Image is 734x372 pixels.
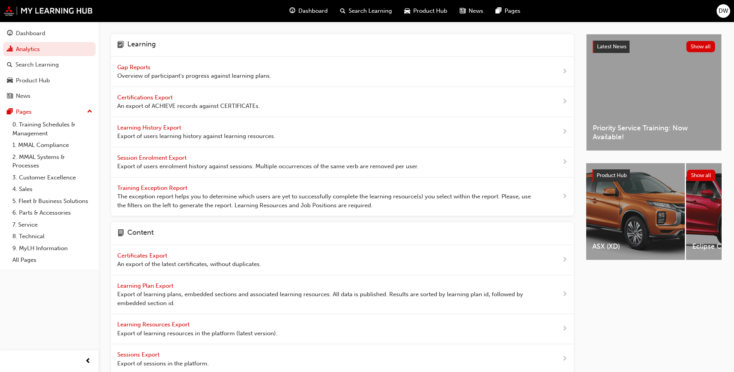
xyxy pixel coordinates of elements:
span: next-icon [562,192,568,201]
a: Learning Plan Export Export of learning plans, embedded sections and associated learning resource... [111,275,574,314]
a: Analytics [3,42,96,56]
span: car-icon [404,6,410,16]
span: prev-icon [85,357,91,366]
div: Dashboard [16,29,45,38]
a: Latest NewsShow all [593,41,715,53]
span: Sessions Export [117,351,161,358]
a: guage-iconDashboard [283,3,334,19]
a: Certificates Export An export of the latest certificates, without duplicates.next-icon [111,245,574,275]
a: search-iconSearch Learning [334,3,398,19]
span: up-icon [87,107,92,117]
a: 5. Fleet & Business Solutions [9,195,96,207]
span: Export of learning plans, embedded sections and associated learning resources. All data is publis... [117,290,537,307]
span: search-icon [7,61,12,68]
span: Pages [505,7,520,15]
span: news-icon [7,93,13,100]
span: Dashboard [298,7,328,15]
a: Latest NewsShow allPriority Service Training: Now Available! [586,34,722,151]
a: 2. MMAL Systems & Processes [9,151,96,172]
a: Training Exception Report The exception report helps you to determine which users are yet to succ... [111,177,574,217]
span: Certifications Export [117,94,174,101]
a: 3. Customer Excellence [9,172,96,184]
span: next-icon [562,354,568,364]
a: Session Enrolment Export Export of users enrolment history against sessions. Multiple occurrences... [111,147,574,177]
span: guage-icon [289,6,295,16]
span: car-icon [7,77,13,84]
a: car-iconProduct Hub [398,3,453,19]
button: Show all [687,170,716,181]
div: Search Learning [15,60,59,69]
a: Certifications Export An export of ACHIEVE records against CERTIFICATEs.next-icon [111,87,574,117]
a: news-iconNews [453,3,489,19]
span: The exception report helps you to determine which users are yet to successfully complete the lear... [117,192,537,210]
span: Training Exception Report [117,184,189,191]
a: Learning Resources Export Export of learning resources in the platform (latest version).next-icon [111,314,574,344]
a: 1. MMAL Compliance [9,139,96,151]
button: Pages [3,105,96,119]
div: Product Hub [16,76,50,85]
a: 7. Service [9,219,96,231]
a: 8. Technical [9,230,96,242]
span: Latest News [597,43,626,50]
button: DW [717,4,730,18]
span: Learning Resources Export [117,321,191,328]
span: guage-icon [7,30,13,37]
img: mmal [4,6,93,16]
span: Product Hub [597,172,627,179]
h4: Content [127,229,154,239]
span: next-icon [562,255,568,265]
a: Product HubShow all [592,169,715,182]
a: 9. MyLH Information [9,242,96,254]
span: search-icon [340,6,346,16]
span: An export of the latest certificates, without duplicates. [117,260,261,269]
span: pages-icon [7,109,13,116]
span: Export of users learning history against learning resources. [117,132,275,141]
a: ASX (XD) [586,163,685,260]
span: Session Enrolment Export [117,154,188,161]
span: ASX (XD) [592,242,679,251]
span: next-icon [562,97,568,107]
span: page-icon [117,229,124,239]
span: next-icon [562,290,568,299]
span: Gap Reports [117,64,152,71]
span: Product Hub [413,7,447,15]
span: next-icon [562,67,568,77]
span: Overview of participant's progress against learning plans. [117,72,271,80]
button: Show all [686,41,715,52]
span: News [469,7,483,15]
a: Dashboard [3,26,96,41]
span: Export of learning resources in the platform (latest version). [117,329,277,338]
span: next-icon [562,127,568,137]
a: Gap Reports Overview of participant's progress against learning plans.next-icon [111,57,574,87]
span: Priority Service Training: Now Available! [593,124,715,141]
a: Search Learning [3,58,96,72]
span: learning-icon [117,40,124,50]
span: Learning History Export [117,124,183,131]
span: Export of users enrolment history against sessions. Multiple occurrences of the same verb are rem... [117,162,419,171]
div: Pages [16,108,32,116]
a: News [3,89,96,103]
span: Search Learning [349,7,392,15]
div: News [16,92,31,101]
span: DW [719,7,728,15]
button: DashboardAnalyticsSearch LearningProduct HubNews [3,25,96,105]
span: chart-icon [7,46,13,53]
span: next-icon [562,157,568,167]
span: next-icon [562,324,568,334]
span: news-icon [460,6,465,16]
span: An export of ACHIEVE records against CERTIFICATEs. [117,102,260,111]
a: Product Hub [3,73,96,88]
span: Certificates Export [117,252,169,259]
a: 0. Training Schedules & Management [9,119,96,139]
a: 4. Sales [9,183,96,195]
a: 6. Parts & Accessories [9,207,96,219]
span: pages-icon [496,6,501,16]
span: Export of sessions in the platform. [117,359,209,368]
a: pages-iconPages [489,3,527,19]
a: Learning History Export Export of users learning history against learning resources.next-icon [111,117,574,147]
a: All Pages [9,254,96,266]
span: Learning Plan Export [117,282,175,289]
h4: Learning [127,40,156,50]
